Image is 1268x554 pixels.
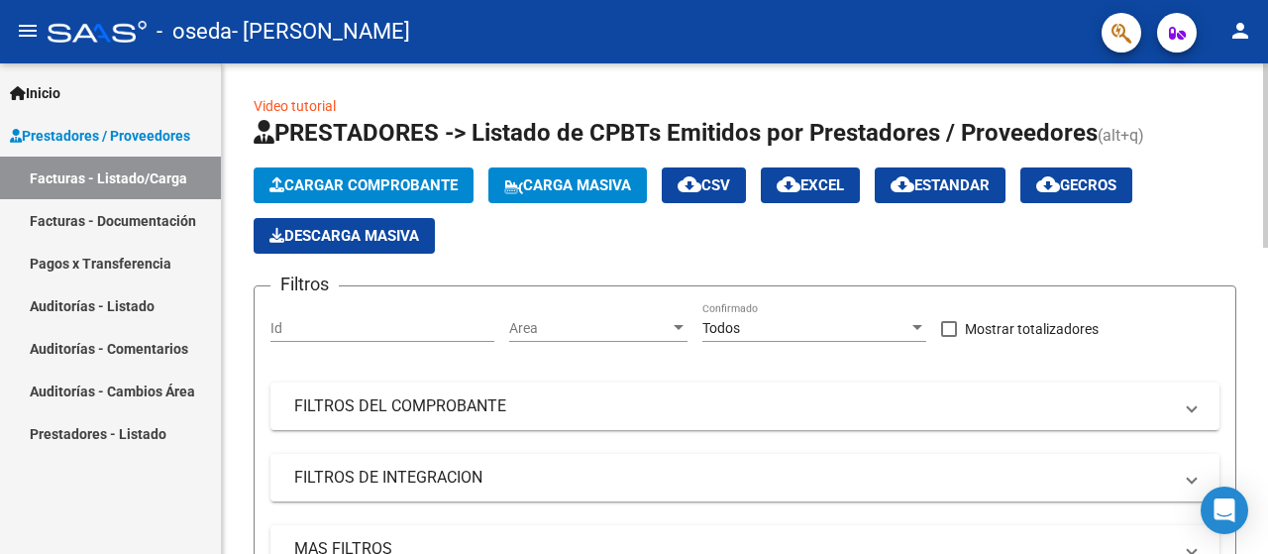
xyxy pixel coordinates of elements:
[254,98,336,114] a: Video tutorial
[232,10,410,54] span: - [PERSON_NAME]
[678,176,730,194] span: CSV
[1201,487,1248,534] div: Open Intercom Messenger
[269,227,419,245] span: Descarga Masiva
[10,82,60,104] span: Inicio
[269,176,458,194] span: Cargar Comprobante
[254,119,1098,147] span: PRESTADORES -> Listado de CPBTs Emitidos por Prestadores / Proveedores
[1228,19,1252,43] mat-icon: person
[777,176,844,194] span: EXCEL
[1098,126,1144,145] span: (alt+q)
[270,454,1219,501] mat-expansion-panel-header: FILTROS DE INTEGRACION
[1020,167,1132,203] button: Gecros
[662,167,746,203] button: CSV
[891,176,990,194] span: Estandar
[504,176,631,194] span: Carga Masiva
[678,172,701,196] mat-icon: cloud_download
[702,320,740,336] span: Todos
[761,167,860,203] button: EXCEL
[254,218,435,254] button: Descarga Masiva
[270,271,339,298] h3: Filtros
[254,218,435,254] app-download-masive: Descarga masiva de comprobantes (adjuntos)
[1036,172,1060,196] mat-icon: cloud_download
[270,383,1219,430] mat-expansion-panel-header: FILTROS DEL COMPROBANTE
[16,19,40,43] mat-icon: menu
[777,172,800,196] mat-icon: cloud_download
[294,467,1172,489] mat-panel-title: FILTROS DE INTEGRACION
[157,10,232,54] span: - oseda
[294,395,1172,417] mat-panel-title: FILTROS DEL COMPROBANTE
[254,167,474,203] button: Cargar Comprobante
[1036,176,1116,194] span: Gecros
[488,167,647,203] button: Carga Masiva
[891,172,914,196] mat-icon: cloud_download
[509,320,670,337] span: Area
[875,167,1005,203] button: Estandar
[965,317,1099,341] span: Mostrar totalizadores
[10,125,190,147] span: Prestadores / Proveedores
